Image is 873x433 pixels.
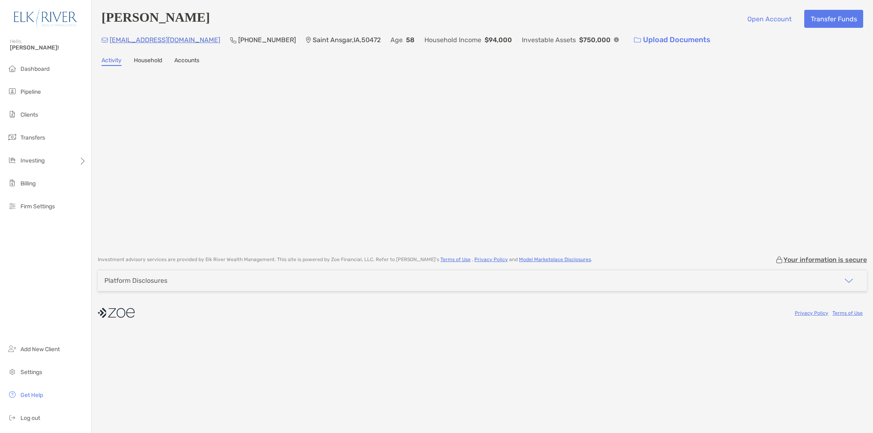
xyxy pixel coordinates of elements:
[10,44,86,51] span: [PERSON_NAME]!
[98,304,135,322] img: company logo
[20,65,50,72] span: Dashboard
[230,37,237,43] img: Phone Icon
[7,86,17,96] img: pipeline icon
[102,38,108,43] img: Email Icon
[10,3,81,33] img: Zoe Logo
[783,256,867,264] p: Your information is secure
[7,344,17,354] img: add_new_client icon
[98,257,592,263] p: Investment advisory services are provided by Elk River Wealth Management . This site is powered b...
[795,310,828,316] a: Privacy Policy
[238,35,296,45] p: [PHONE_NUMBER]
[20,203,55,210] span: Firm Settings
[20,392,43,399] span: Get Help
[20,111,38,118] span: Clients
[174,57,199,66] a: Accounts
[485,35,512,45] p: $94,000
[20,346,60,353] span: Add New Client
[7,201,17,211] img: firm-settings icon
[522,35,576,45] p: Investable Assets
[7,63,17,73] img: dashboard icon
[519,257,591,262] a: Model Marketplace Disclosures
[104,277,167,284] div: Platform Disclosures
[741,10,798,28] button: Open Account
[7,155,17,165] img: investing icon
[20,88,41,95] span: Pipeline
[440,257,471,262] a: Terms of Use
[474,257,508,262] a: Privacy Policy
[102,57,122,66] a: Activity
[102,10,210,28] h4: [PERSON_NAME]
[7,109,17,119] img: clients icon
[804,10,863,28] button: Transfer Funds
[20,134,45,141] span: Transfers
[134,57,162,66] a: Household
[20,180,36,187] span: Billing
[629,31,716,49] a: Upload Documents
[832,310,863,316] a: Terms of Use
[7,413,17,422] img: logout icon
[424,35,481,45] p: Household Income
[313,35,381,45] p: Saint Ansgar , IA , 50472
[20,369,42,376] span: Settings
[20,157,45,164] span: Investing
[7,367,17,377] img: settings icon
[406,35,415,45] p: 58
[844,276,854,286] img: icon arrow
[614,37,619,42] img: Info Icon
[110,35,220,45] p: [EMAIL_ADDRESS][DOMAIN_NAME]
[579,35,611,45] p: $750,000
[7,132,17,142] img: transfers icon
[634,37,641,43] img: button icon
[7,178,17,188] img: billing icon
[20,415,40,422] span: Log out
[390,35,403,45] p: Age
[306,37,311,43] img: Location Icon
[7,390,17,399] img: get-help icon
